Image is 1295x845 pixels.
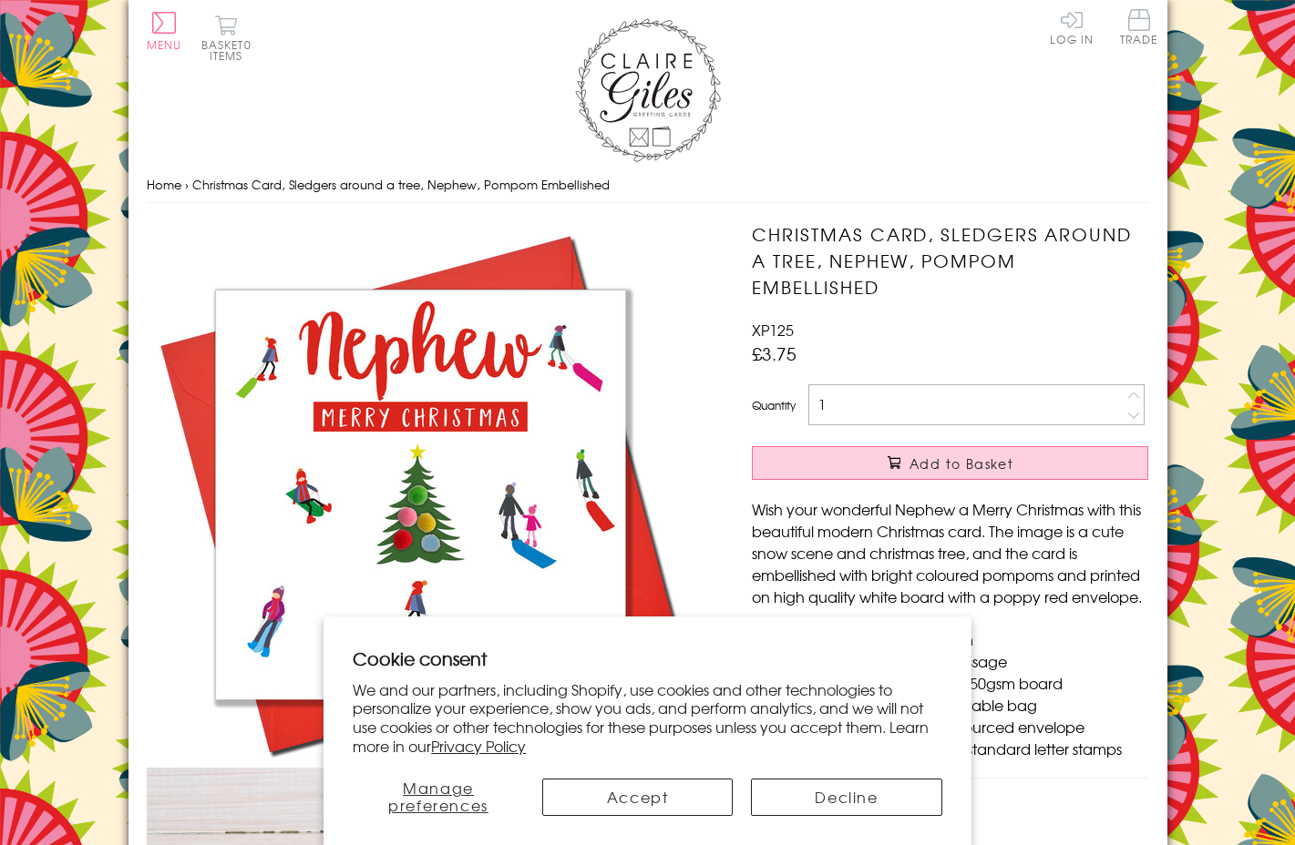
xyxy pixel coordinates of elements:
h2: Cookie consent [353,646,942,671]
span: Christmas Card, Sledgers around a tree, Nephew, Pompom Embellished [192,176,610,193]
a: Home [147,176,181,193]
span: £3.75 [752,341,797,366]
span: Manage preferences [388,777,488,816]
span: Menu [147,36,182,53]
button: Basket0 items [201,15,252,61]
span: 0 items [210,36,252,64]
nav: breadcrumbs [147,167,1149,204]
a: Privacy Policy [431,735,526,757]
button: Menu [147,12,182,50]
a: Trade [1120,9,1158,48]
img: Christmas Card, Sledgers around a tree, Nephew, Pompom Embellished [147,221,694,768]
img: Claire Giles Greetings Cards [575,18,721,162]
label: Quantity [752,397,796,413]
span: XP125 [752,319,794,341]
span: › [185,176,189,193]
a: Log In [1050,9,1094,45]
h1: Christmas Card, Sledgers around a tree, Nephew, Pompom Embellished [752,221,1148,300]
span: Add to Basket [910,454,1013,473]
button: Decline [751,779,941,816]
button: Add to Basket [752,446,1148,480]
p: Wish your wonderful Nephew a Merry Christmas with this beautiful modern Christmas card. The image... [752,498,1148,607]
button: Manage preferences [353,779,524,816]
p: We and our partners, including Shopify, use cookies and other technologies to personalize your ex... [353,680,942,756]
span: Trade [1120,9,1158,45]
button: Accept [542,779,733,816]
